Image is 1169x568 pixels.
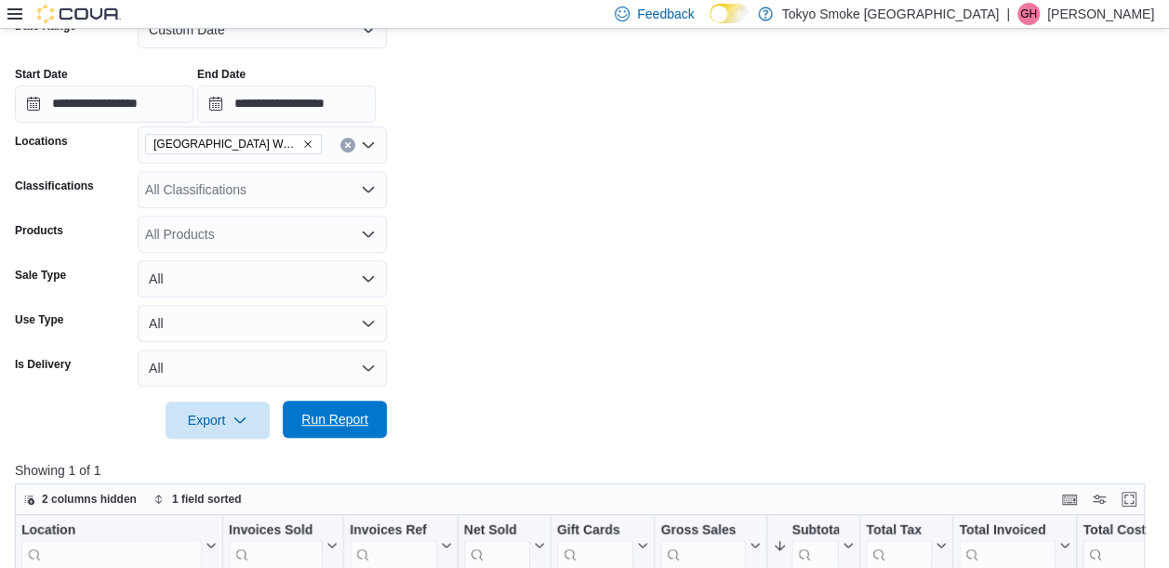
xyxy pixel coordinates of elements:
[557,522,634,539] div: Gift Cards
[1058,488,1081,510] button: Keyboard shortcuts
[340,138,355,152] button: Clear input
[959,522,1056,539] div: Total Invoiced
[15,178,94,193] label: Classifications
[15,134,68,149] label: Locations
[15,312,63,327] label: Use Type
[1017,3,1040,25] div: Geoff Hudson
[791,522,839,539] div: Subtotal
[145,134,322,154] span: London Wellington Corners
[15,67,68,82] label: Start Date
[15,357,71,372] label: Is Delivery
[197,86,376,123] input: Press the down key to open a popover containing a calendar.
[153,135,299,153] span: [GEOGRAPHIC_DATA] Wellington Corners
[197,67,246,82] label: End Date
[660,522,746,539] div: Gross Sales
[350,522,436,539] div: Invoices Ref
[229,522,323,539] div: Invoices Sold
[710,4,749,23] input: Dark Mode
[15,461,1157,480] p: Showing 1 of 1
[15,223,63,238] label: Products
[361,138,376,152] button: Open list of options
[1006,3,1010,25] p: |
[15,86,193,123] input: Press the down key to open a popover containing a calendar.
[637,5,694,23] span: Feedback
[866,522,932,539] div: Total Tax
[464,522,530,539] div: Net Sold
[138,11,387,48] button: Custom Date
[1047,3,1154,25] p: [PERSON_NAME]
[15,268,66,283] label: Sale Type
[177,402,259,439] span: Export
[283,401,387,438] button: Run Report
[42,492,137,507] span: 2 columns hidden
[1020,3,1037,25] span: GH
[361,182,376,197] button: Open list of options
[138,305,387,342] button: All
[1088,488,1110,510] button: Display options
[138,260,387,297] button: All
[37,5,121,23] img: Cova
[21,522,202,539] div: Location
[146,488,249,510] button: 1 field sorted
[1083,522,1155,539] div: Total Cost
[166,402,270,439] button: Export
[301,410,368,429] span: Run Report
[1118,488,1140,510] button: Enter fullscreen
[16,488,144,510] button: 2 columns hidden
[138,350,387,387] button: All
[302,139,313,150] button: Remove London Wellington Corners from selection in this group
[172,492,242,507] span: 1 field sorted
[361,227,376,242] button: Open list of options
[782,3,1000,25] p: Tokyo Smoke [GEOGRAPHIC_DATA]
